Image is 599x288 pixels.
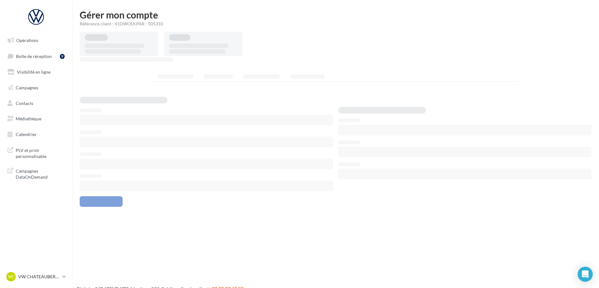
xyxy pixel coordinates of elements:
[5,271,67,283] a: VC VW CHATEAUBERNARD
[4,144,68,162] a: PLV et print personnalisable
[16,53,52,59] span: Boîte de réception
[16,167,65,180] span: Campagnes DataOnDemand
[4,34,68,47] a: Opérations
[16,38,38,43] span: Opérations
[80,21,591,27] div: Référence client : 41DWOLKPAR - 505310
[16,100,33,106] span: Contacts
[4,128,68,141] a: Calendrier
[8,274,14,280] span: VC
[578,267,593,282] div: Open Intercom Messenger
[60,54,65,59] div: 9
[16,116,41,121] span: Médiathèque
[16,132,37,137] span: Calendrier
[17,69,50,75] span: Visibilité en ligne
[4,50,68,63] a: Boîte de réception9
[4,65,68,79] a: Visibilité en ligne
[16,85,38,90] span: Campagnes
[4,112,68,125] a: Médiathèque
[4,81,68,94] a: Campagnes
[18,274,60,280] p: VW CHATEAUBERNARD
[16,146,65,160] span: PLV et print personnalisable
[80,10,591,19] h1: Gérer mon compte
[4,164,68,183] a: Campagnes DataOnDemand
[4,97,68,110] a: Contacts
